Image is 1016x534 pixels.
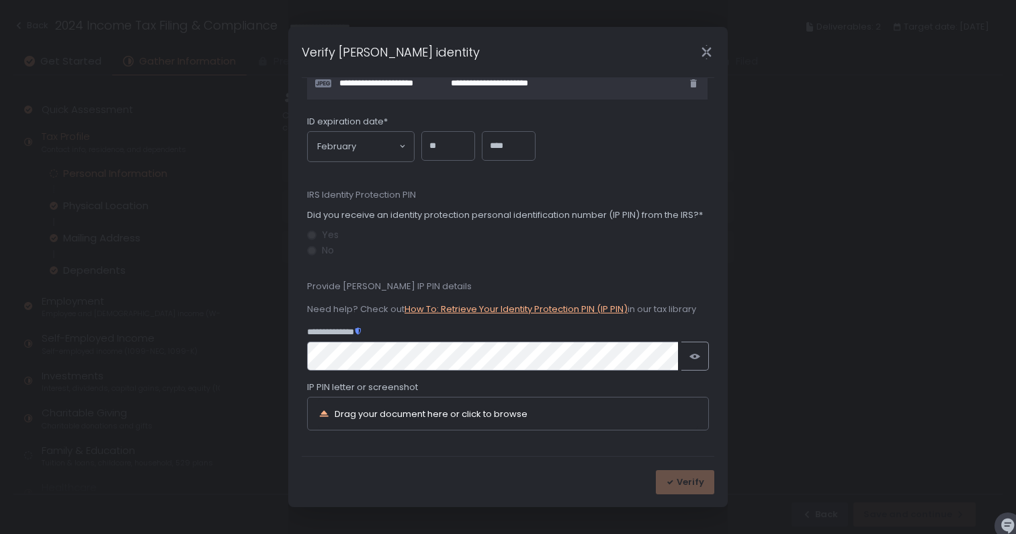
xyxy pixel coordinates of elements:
[307,116,388,128] span: ID expiration date*
[308,132,414,161] div: Search for option
[307,280,709,293] span: Provide [PERSON_NAME] IP PIN details
[685,44,728,60] div: Close
[307,381,418,393] span: IP PIN letter or screenshot
[307,209,703,221] span: Did you receive an identity protection personal identification number (IP PIN) from the IRS?*
[307,189,709,201] span: IRS Identity Protection PIN
[307,303,709,315] span: Need help? Check out in our tax library
[302,43,480,61] h1: Verify [PERSON_NAME] identity
[405,303,628,315] a: How To: Retrieve Your Identity Protection PIN (IP PIN)
[356,140,398,153] input: Search for option
[317,140,356,153] span: February
[335,410,527,418] div: Drag your document here or click to browse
